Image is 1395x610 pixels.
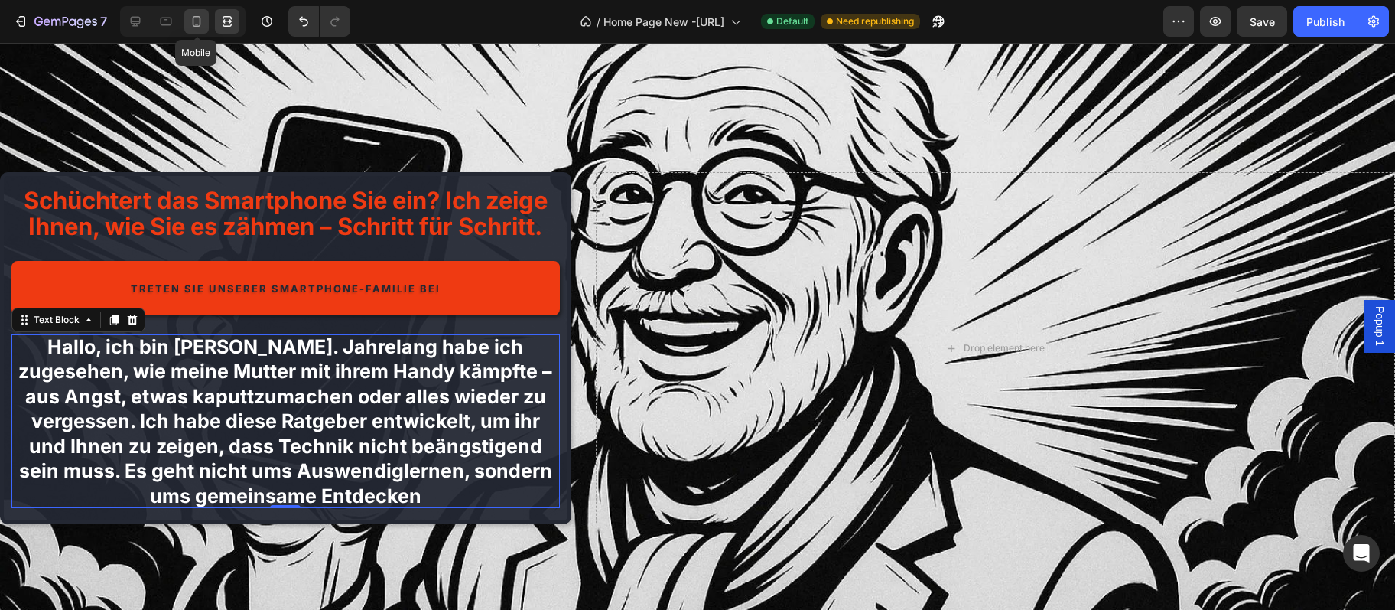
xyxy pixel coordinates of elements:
[18,292,554,466] p: Hallo, ich bin [PERSON_NAME]. Jahrelang habe ich zugesehen, wie meine Mutter mit ihrem Handy kämp...
[1343,535,1380,572] div: Open Intercom Messenger
[1237,6,1287,37] button: Save
[603,14,724,30] span: Home Page New -[URL]
[597,14,600,30] span: /
[776,15,808,28] span: Default
[24,143,548,198] span: Schüchtert das Smartphone Sie ein? Ich zeige Ihnen, wie Sie es zähmen – Schritt für Schritt.
[1372,263,1387,303] span: Popup 1
[1306,14,1345,30] div: Publish
[11,292,560,466] div: Rich Text Editor. Editing area: main
[288,6,350,37] div: Undo/Redo
[6,6,114,37] button: 7
[100,12,107,31] p: 7
[31,270,83,284] div: Text Block
[1293,6,1358,37] button: Publish
[131,240,441,252] span: Treten Sie unserer Smartphone-Familie bei
[1250,15,1275,28] span: Save
[836,15,914,28] span: Need republishing
[964,299,1045,312] div: Drop element here
[11,218,560,272] a: Treten Sie unserer Smartphone-Familie bei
